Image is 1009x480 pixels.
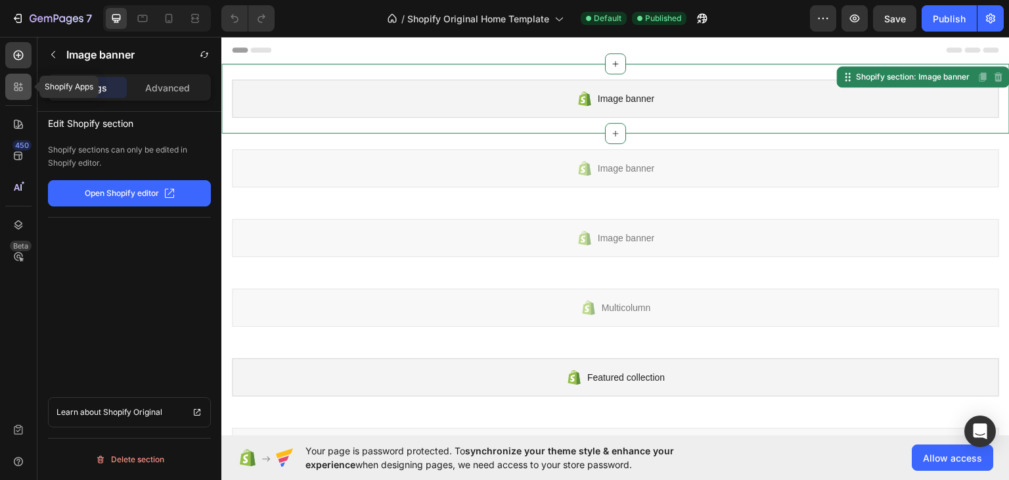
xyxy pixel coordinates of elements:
p: 7 [86,11,92,26]
p: Image banner [66,47,135,62]
button: Publish [922,5,977,32]
button: Allow access [912,444,993,471]
button: Delete section [48,449,211,470]
p: Edit Shopify section [48,112,211,132]
span: Featured collection [366,333,443,348]
span: Image banner [376,124,433,139]
span: Published [645,12,681,24]
button: Save [873,5,916,32]
p: Shopify Original [103,406,162,419]
div: Delete section [95,452,164,468]
div: Shopify section: Image banner [632,34,751,46]
span: Allow access [923,451,982,465]
a: Learn about Shopify Original [48,397,211,427]
div: 450 [12,140,32,151]
div: Beta [10,241,32,251]
span: Image banner [376,193,433,209]
p: Shopify sections can only be edited in Shopify editor. [48,143,211,170]
span: Multicolumn [380,263,430,279]
div: Open Intercom Messenger [964,416,996,447]
iframe: Design area [221,37,1009,435]
span: Save [884,13,906,24]
span: synchronize your theme style & enhance your experience [305,445,674,470]
div: Publish [933,12,966,26]
p: Open Shopify editor [85,187,159,199]
p: Advanced [145,81,190,95]
button: Open Shopify editor [48,180,211,206]
span: Default [594,12,621,24]
span: / [401,12,405,26]
span: Your page is password protected. To when designing pages, we need access to your store password. [305,444,725,471]
button: 7 [5,5,98,32]
span: Image banner [376,54,433,70]
p: Settings [70,81,107,95]
span: Shopify Original Home Template [407,12,549,26]
div: Undo/Redo [221,5,275,32]
p: Learn about [56,406,101,419]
